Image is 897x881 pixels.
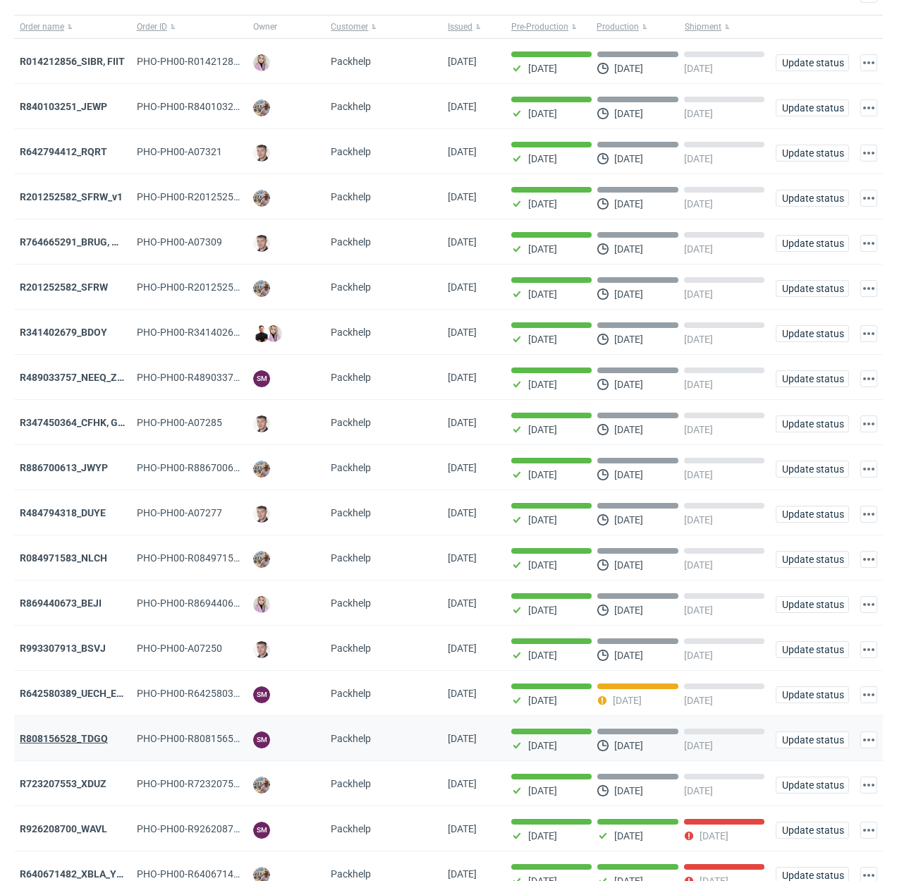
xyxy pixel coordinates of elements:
p: [DATE] [684,63,713,74]
a: R764665291_BRUG, HPRK [20,236,138,248]
button: Update status [776,325,849,342]
p: [DATE] [614,379,643,390]
span: PHO-PH00-A07277 [137,507,222,518]
span: 29/09/2025 [448,327,477,338]
span: PHO-PH00-R201252582_SFRW [137,281,275,293]
a: R640671482_XBLA_YSXL_LGDV_BUVN_WVLV [20,868,225,880]
button: Pre-Production [506,16,594,38]
span: Packhelp [331,417,371,428]
span: 24/09/2025 [448,552,477,564]
span: PHO-PH00-A07309 [137,236,222,248]
p: [DATE] [684,469,713,480]
p: [DATE] [528,243,557,255]
span: Packhelp [331,597,371,609]
button: Actions [860,686,877,703]
figcaption: SM [253,370,270,387]
span: 18/09/2025 [448,688,477,699]
button: Issued [442,16,506,38]
button: Update status [776,461,849,478]
p: [DATE] [684,740,713,751]
p: [DATE] [614,288,643,300]
button: Actions [860,370,877,387]
button: Update status [776,54,849,71]
p: [DATE] [684,559,713,571]
p: [DATE] [614,650,643,661]
p: [DATE] [684,695,713,706]
a: R489033757_NEEQ_ZVYP_WVPK_PHVG_SDDZ_GAYC [20,372,258,383]
button: Update status [776,551,849,568]
strong: R886700613_JWYP [20,462,108,473]
button: Actions [860,325,877,342]
button: Update status [776,99,849,116]
p: [DATE] [528,198,557,209]
a: R926208700_WAVL [20,823,107,834]
button: Actions [860,551,877,568]
span: 19/09/2025 [448,597,477,609]
span: PHO-PH00-R201252582_SFRW_V1 [137,191,291,202]
span: Update status [782,509,843,519]
span: Update status [782,825,843,835]
span: 11/09/2025 [448,823,477,834]
button: Actions [860,641,877,658]
span: Packhelp [331,507,371,518]
span: Packhelp [331,101,371,112]
span: Update status [782,58,843,68]
span: PHO-PH00-R723207553_XDUZ [137,778,274,789]
button: Update status [776,777,849,794]
a: R642794412_RQRT [20,146,107,157]
button: Actions [860,54,877,71]
span: PHO-PH00-R869440673_BEJI [137,597,269,609]
p: [DATE] [614,334,643,345]
span: 18/09/2025 [448,643,477,654]
a: R084971583_NLCH [20,552,107,564]
span: 06/10/2025 [448,56,477,67]
a: R869440673_BEJI [20,597,102,609]
span: Update status [782,148,843,158]
strong: R723207553_XDUZ [20,778,106,789]
p: [DATE] [528,334,557,345]
span: Issued [448,21,472,32]
button: Production [594,16,682,38]
a: R808156528_TDGQ [20,733,108,744]
p: [DATE] [528,740,557,751]
p: [DATE] [614,514,643,525]
span: Packhelp [331,327,371,338]
figcaption: SM [253,822,270,839]
p: [DATE] [684,650,713,661]
img: Klaudia Wiśniewska [265,325,282,342]
p: [DATE] [614,153,643,164]
p: [DATE] [614,830,643,841]
button: Actions [860,596,877,613]
a: R347450364_CFHK, GKSJ [20,417,136,428]
a: R014212856_SIBR, FIIT [20,56,125,67]
button: Actions [860,145,877,162]
p: [DATE] [528,559,557,571]
span: Packhelp [331,733,371,744]
span: Update status [782,103,843,113]
p: [DATE] [528,288,557,300]
p: [DATE] [684,153,713,164]
button: Update status [776,280,849,297]
img: Michał Palasek [253,777,270,794]
span: Order name [20,21,64,32]
p: [DATE] [684,379,713,390]
p: [DATE] [528,785,557,796]
span: Update status [782,780,843,790]
a: R341402679_BDOY [20,327,107,338]
p: [DATE] [528,424,557,435]
img: Michał Palasek [253,551,270,568]
button: Shipment [682,16,770,38]
p: [DATE] [614,469,643,480]
button: Actions [860,190,877,207]
button: Update status [776,822,849,839]
p: [DATE] [528,379,557,390]
a: R201252582_SFRW [20,281,108,293]
span: PHO-PH00-R886700613_JWYP [137,462,275,473]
